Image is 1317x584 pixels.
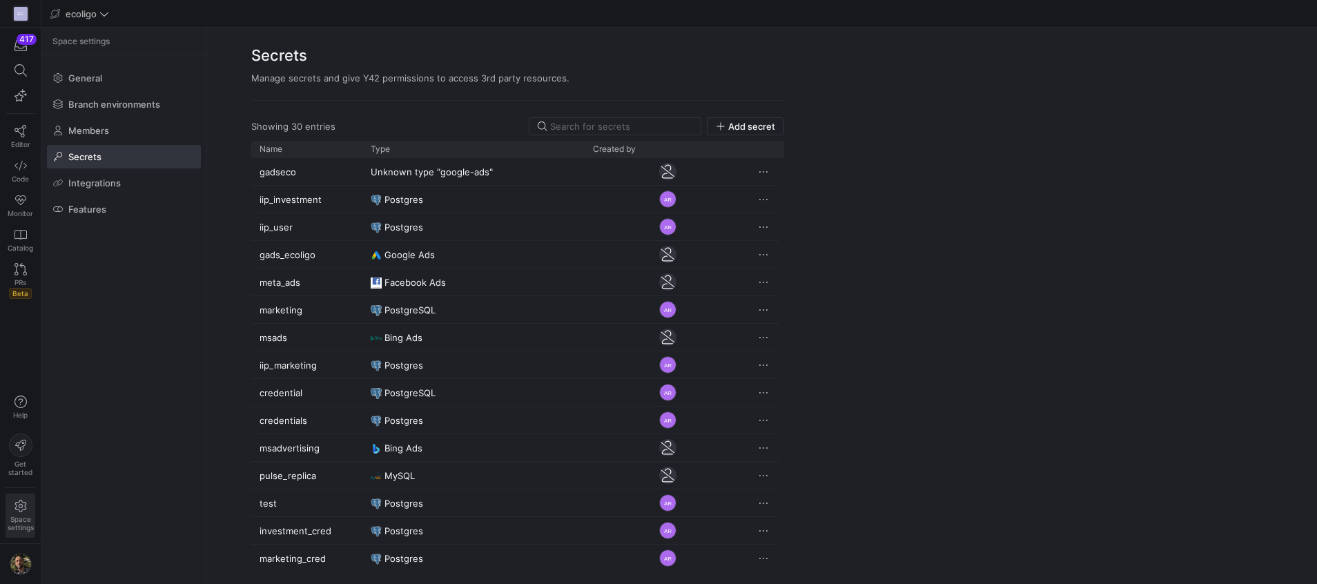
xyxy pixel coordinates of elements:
span: Space settings [8,515,34,532]
div: Press SPACE to select this row. [251,545,779,572]
span: Name [260,144,282,154]
button: 417 [6,33,35,58]
span: Postgres [384,407,423,434]
span: Bing Ads [384,324,422,351]
img: undefined [371,443,382,454]
span: Branch environments [68,99,160,110]
span: Get started [8,460,32,476]
div: Press SPACE to select this row. [251,269,779,296]
span: Postgres [384,352,423,379]
a: EG [6,2,35,26]
div: iip_investment [251,186,362,213]
div: Press SPACE to select this row. [251,379,779,407]
div: Press SPACE to select this row. [251,241,779,269]
span: Beta [9,288,32,299]
img: undefined [371,222,382,233]
a: General [47,66,201,90]
div: AR [659,522,676,539]
div: meta_ads [251,269,362,295]
img: undefined [371,360,382,371]
div: AR [659,384,676,401]
div: msadvertising [251,434,362,461]
a: Features [47,197,201,221]
h2: Secrets [251,44,784,67]
div: Press SPACE to select this row. [251,462,779,489]
img: undefined [371,335,382,340]
button: https://storage.googleapis.com/y42-prod-data-exchange/images/7e7RzXvUWcEhWhf8BYUbRCghczaQk4zBh2Nv... [6,549,35,578]
a: Catalog [6,223,35,257]
span: Postgres [384,186,423,213]
img: undefined [371,195,382,206]
img: https://storage.googleapis.com/y42-prod-data-exchange/images/7e7RzXvUWcEhWhf8BYUbRCghczaQk4zBh2Nv... [10,553,32,575]
a: Members [47,119,201,142]
div: iip_user [251,213,362,240]
img: undefined [371,278,382,289]
span: Space settings [52,37,110,46]
div: Press SPACE to select this row. [251,213,779,241]
a: Editor [6,119,35,154]
button: Getstarted [6,428,35,482]
div: Press SPACE to select this row. [251,434,779,462]
a: Code [6,154,35,188]
img: undefined [371,498,382,509]
span: Postgres [384,518,423,545]
div: iip_marketing [251,351,362,378]
div: Press SPACE to select this row. [251,186,779,213]
img: undefined [371,472,382,480]
a: Monitor [6,188,35,223]
div: gadseco [251,158,362,185]
div: Press SPACE to select this row. [251,351,779,379]
div: AR [659,218,676,235]
span: Editor [11,140,30,148]
img: undefined [371,388,382,399]
span: Catalog [8,244,33,252]
span: Type [371,144,390,154]
div: 417 [17,34,37,45]
span: Features [68,204,106,215]
div: Press SPACE to select this row. [251,489,779,517]
span: Secrets [68,151,101,162]
div: test [251,489,362,516]
span: Google Ads [384,242,435,269]
div: marketing_cred [251,545,362,572]
span: Created by [593,144,636,154]
div: Press SPACE to select this row. [251,158,779,186]
a: Secrets [47,145,201,168]
span: Bing Ads [384,435,422,462]
div: Press SPACE to select this row. [251,517,779,545]
span: Code [12,175,29,183]
a: PRsBeta [6,257,35,304]
span: Add secret [728,121,775,132]
a: Spacesettings [6,494,35,538]
div: EG [14,7,28,21]
span: Postgres [384,490,423,517]
div: AR [659,411,676,429]
span: Help [12,411,29,419]
span: Postgres [384,214,423,241]
span: Monitor [8,209,33,217]
div: AR [659,191,676,208]
div: msads [251,324,362,351]
span: PRs [14,278,26,286]
button: ecoligo [47,5,113,23]
div: credential [251,379,362,406]
div: Manage secrets and give Y42 permissions to access 3rd party resources. [251,72,784,84]
div: AR [659,301,676,318]
a: Integrations [47,171,201,195]
div: Press SPACE to select this row. [251,296,779,324]
div: AR [659,494,676,512]
img: undefined [371,305,382,316]
span: Members [68,125,109,136]
button: Help [6,389,35,425]
img: undefined [371,526,382,537]
input: Search for secrets [550,121,692,132]
button: Add secret [707,117,784,135]
span: PostgreSQL [384,380,436,407]
img: undefined [371,554,382,565]
div: Showing 30 entries [251,121,335,132]
img: undefined [371,416,382,427]
span: MySQL [384,463,415,489]
div: AR [659,549,676,567]
div: Press SPACE to select this row. [251,324,779,351]
span: General [68,72,102,84]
